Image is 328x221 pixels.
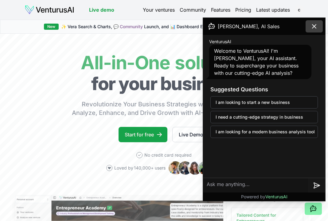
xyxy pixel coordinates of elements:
[61,24,231,30] span: ✨ Vera Search & Charts, 💬 Launch, and 📊 Dashboard Enhancements!
[188,161,202,175] img: Avatar 3
[214,48,299,76] span: Welcome to VenturusAI! I'm [PERSON_NAME], your AI assistant. Ready to supercharge your business w...
[210,96,318,109] button: I am looking to start a new business
[295,6,303,14] button: c
[172,127,210,142] a: Live Demo
[235,6,251,13] a: Pricing
[218,23,279,30] span: [PERSON_NAME], AI Sales
[265,194,287,199] span: VenturusAI
[210,126,318,138] button: I am looking for a modern business analysis tool
[119,127,167,142] a: Start for free
[143,6,175,13] a: Your ventures
[25,5,74,15] img: logo
[294,5,304,15] span: c
[210,111,318,123] button: I need a cutting-edge strategy in business
[168,161,183,175] img: Avatar 1
[210,85,318,94] h3: Suggested Questions
[209,39,231,45] span: VenturusAI
[44,24,59,30] div: New
[241,194,287,200] p: Powered by
[256,6,290,13] a: Latest updates
[120,24,143,29] a: Community
[211,6,230,13] a: Features
[178,161,193,175] img: Avatar 2
[197,161,212,175] img: Avatar 4
[89,6,114,13] a: Live demo
[180,6,206,13] a: Community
